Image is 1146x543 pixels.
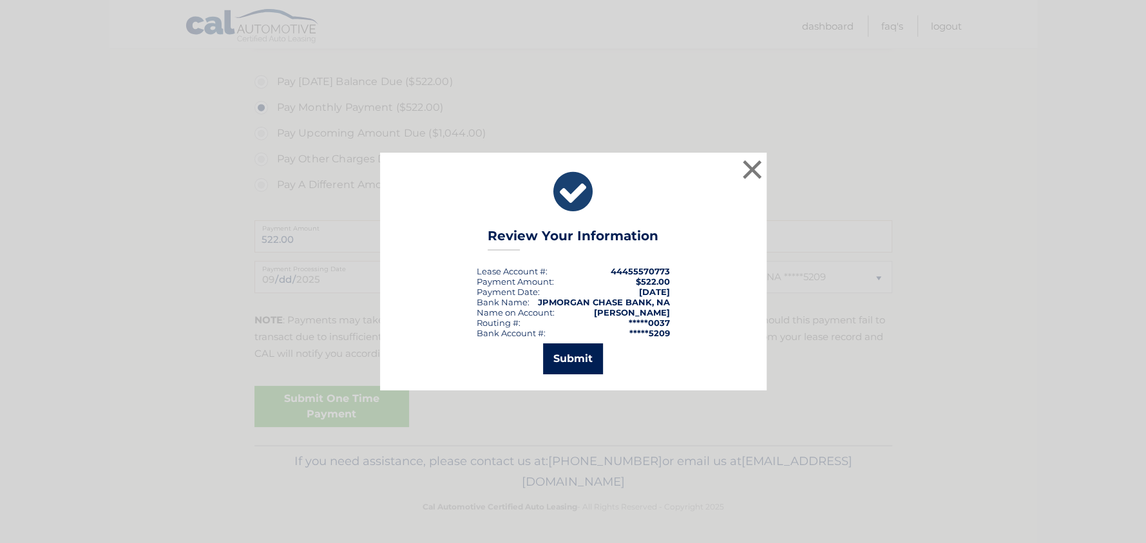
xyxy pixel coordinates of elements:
[611,266,670,276] strong: 44455570773
[636,276,670,287] span: $522.00
[543,343,603,374] button: Submit
[740,157,765,182] button: ×
[488,228,658,251] h3: Review Your Information
[477,276,554,287] div: Payment Amount:
[477,328,546,338] div: Bank Account #:
[639,287,670,297] span: [DATE]
[477,287,540,297] div: :
[477,297,530,307] div: Bank Name:
[477,318,520,328] div: Routing #:
[477,266,548,276] div: Lease Account #:
[477,287,538,297] span: Payment Date
[477,307,555,318] div: Name on Account:
[538,297,670,307] strong: JPMORGAN CHASE BANK, NA
[594,307,670,318] strong: [PERSON_NAME]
